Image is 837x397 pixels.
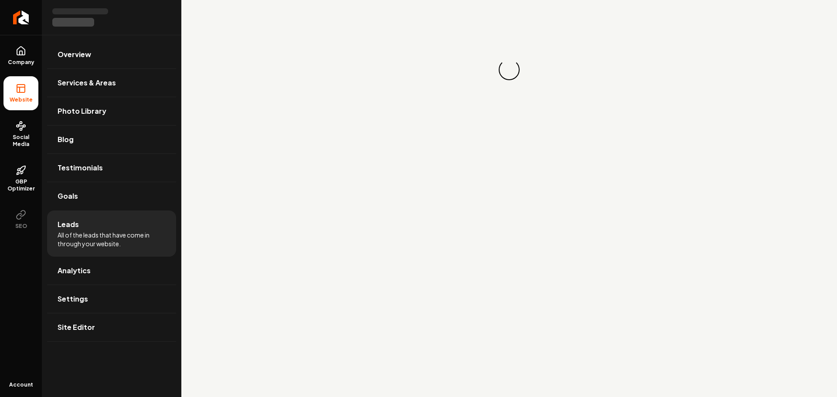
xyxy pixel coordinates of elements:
[47,126,176,153] a: Blog
[58,294,88,304] span: Settings
[12,223,31,230] span: SEO
[3,158,38,199] a: GBP Optimizer
[3,39,38,73] a: Company
[9,381,33,388] span: Account
[47,154,176,182] a: Testimonials
[58,265,91,276] span: Analytics
[47,41,176,68] a: Overview
[47,257,176,285] a: Analytics
[58,78,116,88] span: Services & Areas
[58,49,91,60] span: Overview
[47,182,176,210] a: Goals
[4,59,38,66] span: Company
[13,10,29,24] img: Rebolt Logo
[47,97,176,125] a: Photo Library
[47,285,176,313] a: Settings
[6,96,36,103] span: Website
[3,134,38,148] span: Social Media
[58,106,106,116] span: Photo Library
[58,219,79,230] span: Leads
[58,191,78,201] span: Goals
[3,114,38,155] a: Social Media
[3,203,38,237] button: SEO
[47,69,176,97] a: Services & Areas
[499,59,520,80] div: Loading
[58,163,103,173] span: Testimonials
[47,313,176,341] a: Site Editor
[58,231,166,248] span: All of the leads that have come in through your website.
[3,178,38,192] span: GBP Optimizer
[58,134,74,145] span: Blog
[58,322,95,333] span: Site Editor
